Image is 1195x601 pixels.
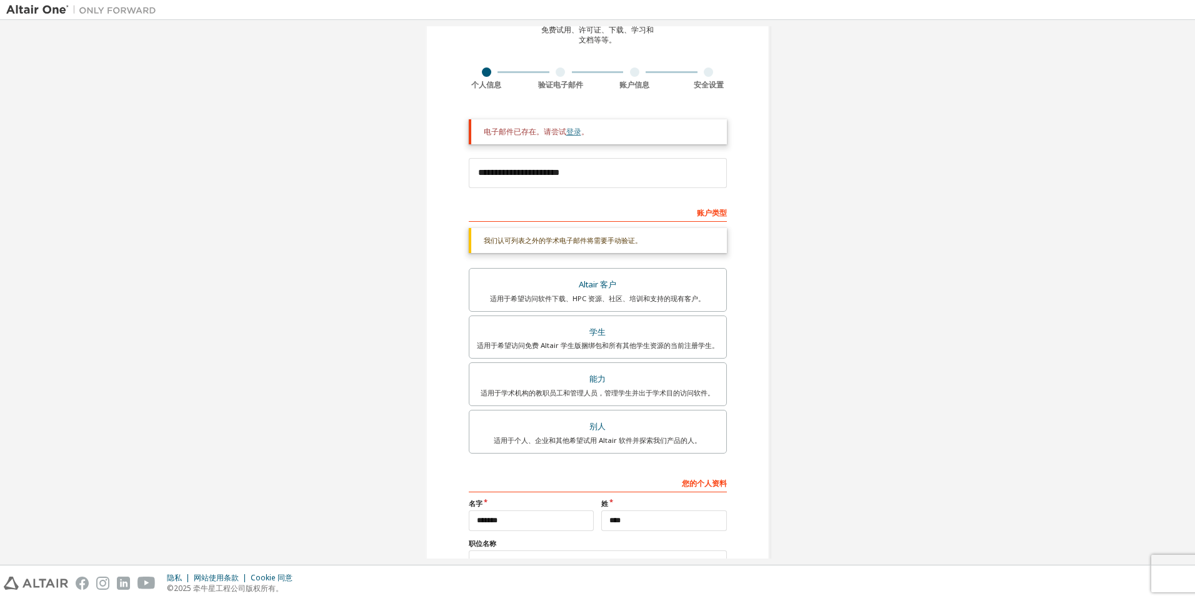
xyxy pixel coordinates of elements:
img: altair_logo.svg [4,577,68,590]
div: 适用于学术机构的教职员工和管理人员，管理学生并出于学术目的访问软件。 [477,388,719,398]
div: 别人 [477,418,719,435]
div: 电子邮件已存在。请尝试 。 [484,127,717,137]
img: instagram.svg [96,577,109,590]
img: youtube.svg [137,577,156,590]
div: 学生 [477,324,719,341]
img: facebook.svg [76,577,89,590]
p: © [167,583,300,594]
div: 免费试用、许可证、下载、学习和 文档等等。 [541,25,654,45]
div: 账户类型 [469,202,727,222]
div: 我们认可列表之外的学术电子邮件将需要手动验证。 [469,228,727,253]
div: 隐私 [167,573,194,583]
div: 安全设置 [672,80,746,90]
div: Altair 客户 [477,276,719,294]
a: 登录 [566,126,581,137]
img: 牵牛星一号 [6,4,162,16]
div: 适用于希望访问软件下载、HPC 资源、社区、培训和支持的现有客户。 [477,294,719,304]
div: 验证电子邮件 [524,80,598,90]
div: 账户信息 [597,80,672,90]
div: 网站使用条款 [194,573,251,583]
label: 职位名称 [469,539,727,549]
div: 能力 [477,370,719,388]
label: 姓 [601,499,727,509]
div: Cookie 同意 [251,573,300,583]
label: 名字 [469,499,594,509]
img: linkedin.svg [117,577,130,590]
div: 适用于希望访问免费 Altair 学生版捆绑包和所有其他学生资源的当前注册学生。 [477,340,719,350]
div: 个人信息 [449,80,524,90]
div: 您的个人资料 [469,472,727,492]
font: 2025 牵牛星工程公司版权所有。 [174,583,283,594]
div: 适用于个人、企业和其他希望试用 Altair 软件并探索我们产品的人。 [477,435,719,445]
